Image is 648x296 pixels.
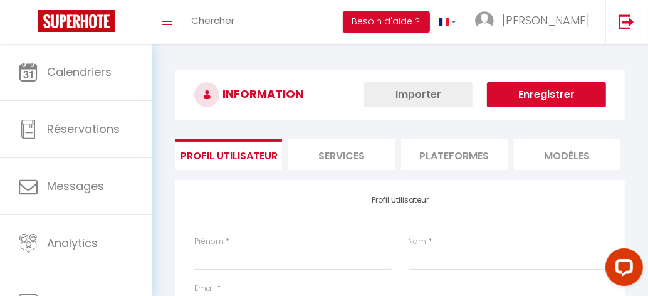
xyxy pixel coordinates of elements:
label: Prénom [194,236,224,248]
span: Messages [47,178,104,194]
span: Chercher [191,14,234,27]
button: Importer [364,82,473,107]
label: Nom [409,236,427,248]
button: Enregistrer [487,82,606,107]
li: Services [288,139,395,170]
img: Super Booking [38,10,115,32]
iframe: LiveChat chat widget [595,243,648,296]
li: Profil Utilisateur [175,139,282,170]
span: Calendriers [47,64,112,80]
label: Email [194,283,215,295]
h4: Profil Utilisateur [194,196,606,204]
img: logout [619,14,634,29]
span: [PERSON_NAME] [502,13,590,28]
img: ... [475,11,494,30]
li: Plateformes [401,139,508,170]
button: Besoin d'aide ? [343,11,430,33]
h3: INFORMATION [175,70,625,120]
span: Réservations [47,121,120,137]
span: Analytics [47,235,98,251]
li: MODÈLES [514,139,620,170]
